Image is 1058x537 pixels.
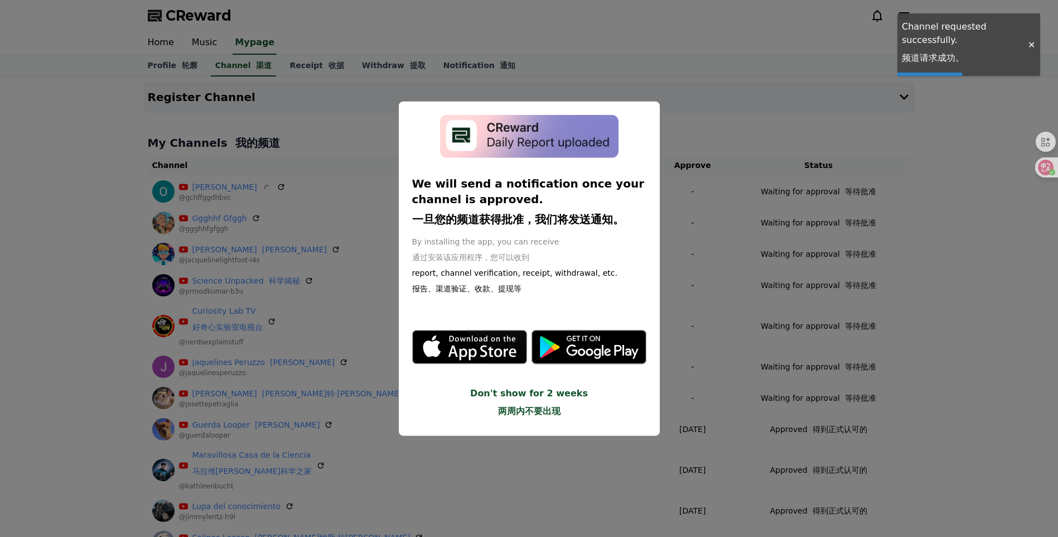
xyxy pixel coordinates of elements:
[440,115,619,158] img: app-install-modal
[412,252,529,261] font: 通过安装该应用程序，您可以收到
[412,236,646,267] p: By installing the app, you can receive
[412,212,624,226] font: 一旦您的频道获得批准，我们将发送通知。
[412,386,646,422] button: Don't show for 2 weeks两周内不要出现
[498,405,561,416] font: 两周内不要出现
[412,284,521,293] font: 报告、渠道验证、收款、提现等
[412,267,646,298] p: report, channel verification, receipt, withdrawal, etc.
[399,102,660,436] div: modal
[412,175,646,231] p: We will send a notification once your channel is approved.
